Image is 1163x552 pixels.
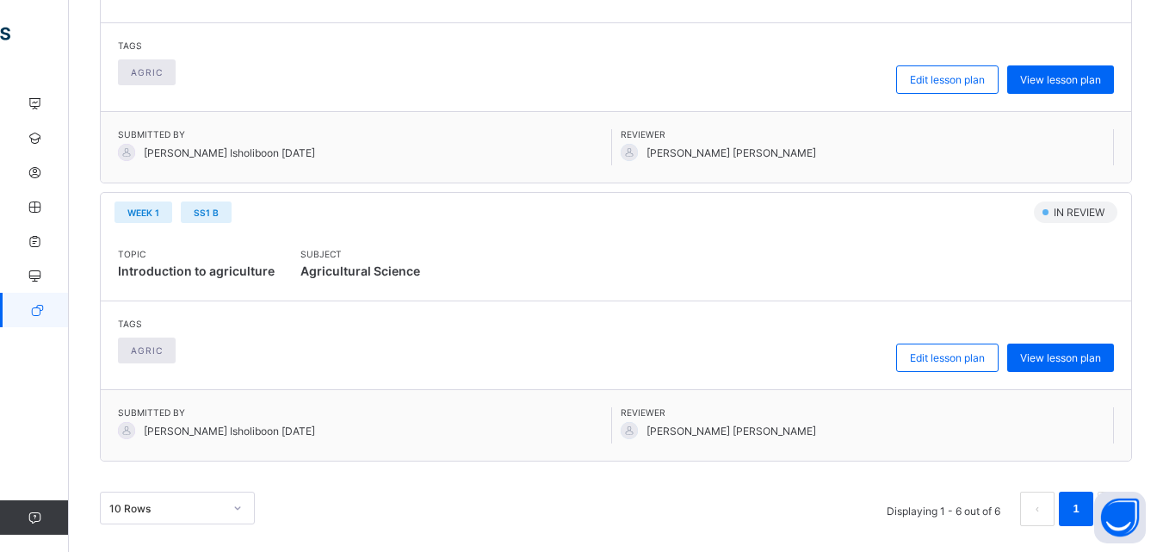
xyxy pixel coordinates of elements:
[118,319,184,329] span: Tags
[1020,492,1055,526] button: prev page
[118,264,275,278] span: Introduction to agriculture
[1020,73,1101,86] span: View lesson plan
[144,146,315,159] span: [PERSON_NAME] Isholibo on [DATE]
[131,67,163,78] span: agric
[300,259,420,283] span: Agricultural Science
[1094,492,1146,543] button: Open asap
[910,351,985,364] span: Edit lesson plan
[1067,498,1084,520] a: 1
[1020,351,1101,364] span: View lesson plan
[1052,206,1110,219] span: IN REVIEW
[118,40,184,51] span: Tags
[874,492,1013,526] li: Displaying 1 - 6 out of 6
[194,208,219,218] span: SS1 B
[300,249,420,259] span: Subject
[621,407,1114,418] span: Reviewer
[109,502,223,515] div: 10 Rows
[118,129,611,140] span: Submitted By
[127,208,159,218] span: Week 1
[646,146,816,159] span: [PERSON_NAME] [PERSON_NAME]
[118,249,275,259] span: Topic
[144,425,315,437] span: [PERSON_NAME] Isholibo on [DATE]
[1020,492,1055,526] li: 上一页
[646,425,816,437] span: [PERSON_NAME] [PERSON_NAME]
[621,129,1114,140] span: Reviewer
[118,407,611,418] span: Submitted By
[1059,492,1093,526] li: 1
[131,345,163,356] span: agric
[910,73,985,86] span: Edit lesson plan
